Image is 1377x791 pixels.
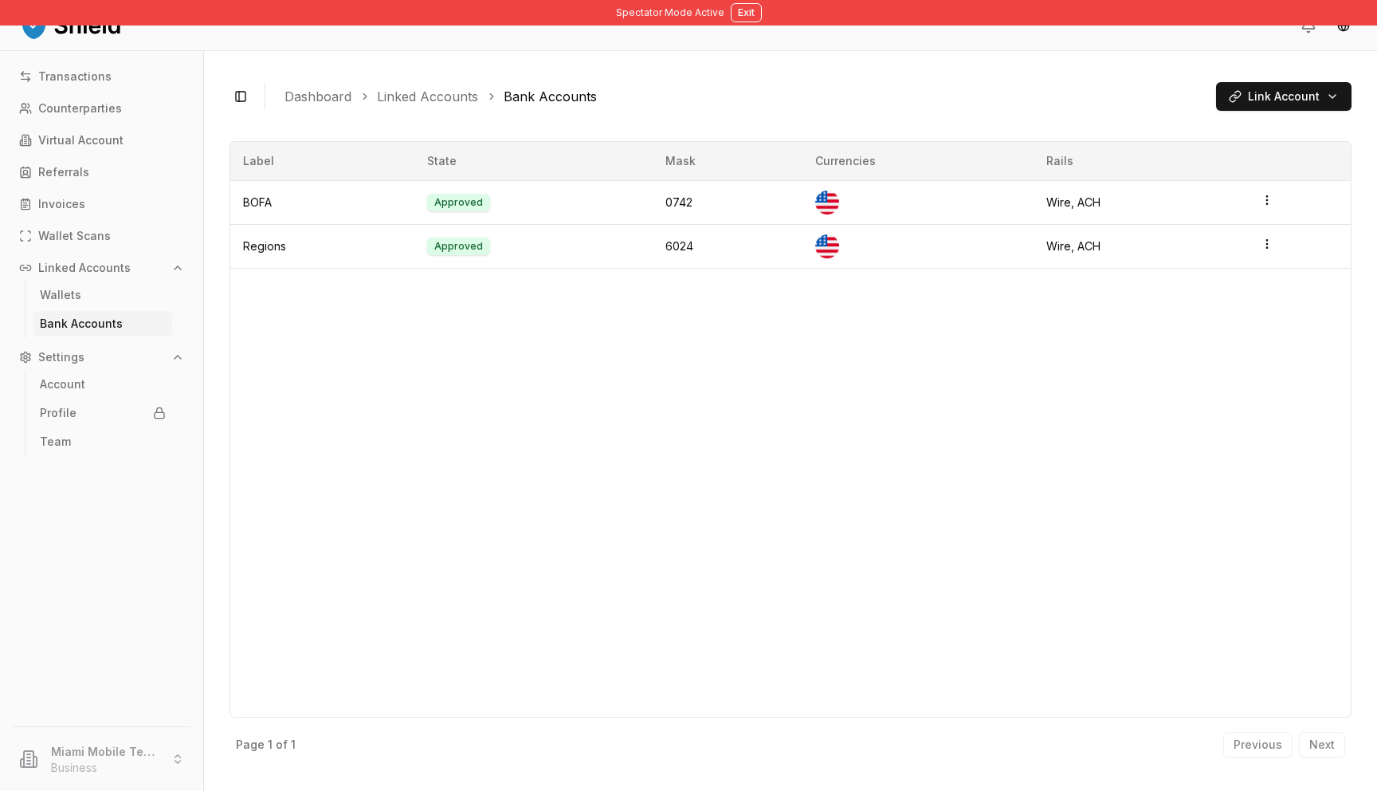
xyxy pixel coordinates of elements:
div: Wire, ACH [1046,195,1235,211]
span: Link Account [1248,89,1320,104]
td: 6024 [653,224,802,268]
img: US Dollar [815,234,839,258]
td: BOFA [230,180,414,224]
a: Counterparties [13,96,190,121]
button: Settings [13,344,190,370]
p: Bank Accounts [40,318,123,329]
a: Transactions [13,64,190,89]
p: Team [40,436,71,447]
th: Rails [1034,142,1248,180]
td: 0742 [653,180,802,224]
p: Account [40,379,85,390]
div: Wire, ACH [1046,238,1235,254]
p: 1 [268,739,273,750]
a: Profile [33,400,172,426]
button: Linked Accounts [13,255,190,281]
th: Mask [653,142,802,180]
a: Bank Accounts [504,87,597,106]
p: 1 [291,739,296,750]
p: Wallet Scans [38,230,111,242]
p: Page [236,739,265,750]
a: Virtual Account [13,128,190,153]
span: Spectator Mode Active [616,6,724,19]
a: Dashboard [284,87,351,106]
p: Referrals [38,167,89,178]
a: Wallets [33,282,172,308]
a: Invoices [13,191,190,217]
a: Account [33,372,172,397]
p: Transactions [38,71,112,82]
nav: breadcrumb [284,87,1203,106]
th: Currencies [802,142,1034,180]
a: Team [33,429,172,455]
a: Bank Accounts [33,311,172,336]
img: US Dollar [815,191,839,214]
a: Referrals [13,159,190,185]
p: of [276,739,288,750]
p: Counterparties [38,103,122,114]
p: Settings [38,352,84,363]
p: Invoices [38,199,85,210]
button: Link Account [1216,82,1351,111]
p: Profile [40,407,76,419]
a: Wallet Scans [13,223,190,249]
p: Wallets [40,289,81,301]
th: Label [230,142,414,180]
td: Regions [230,224,414,268]
th: State [414,142,652,180]
p: Virtual Account [38,135,124,146]
a: Linked Accounts [377,87,478,106]
p: Linked Accounts [38,262,131,274]
button: Exit [731,3,762,22]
